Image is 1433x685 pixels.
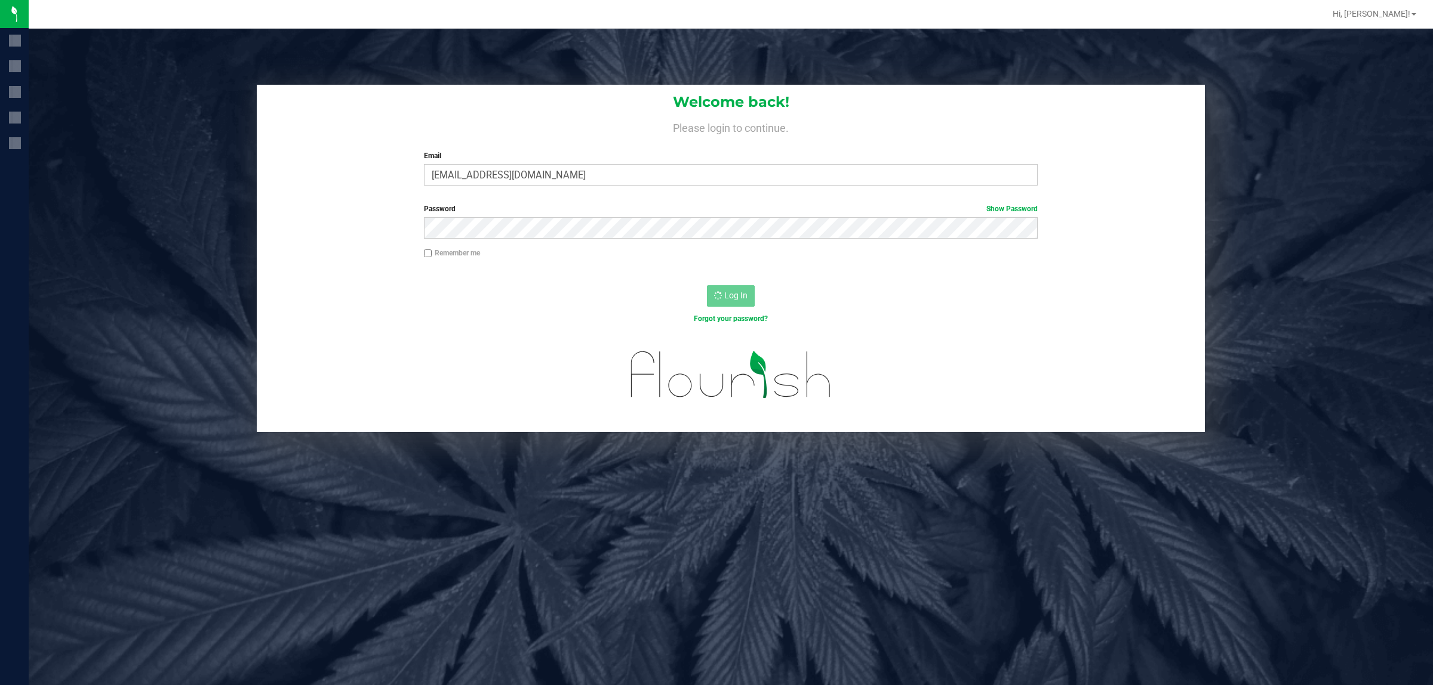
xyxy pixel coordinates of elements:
[424,205,456,213] span: Password
[424,150,1038,161] label: Email
[707,285,755,307] button: Log In
[424,248,480,258] label: Remember me
[257,119,1205,134] h4: Please login to continue.
[724,291,748,300] span: Log In
[986,205,1038,213] a: Show Password
[257,94,1205,110] h1: Welcome back!
[613,337,850,413] img: flourish_logo.svg
[424,249,432,258] input: Remember me
[694,314,768,323] a: Forgot your password?
[1333,9,1410,18] span: Hi, [PERSON_NAME]!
